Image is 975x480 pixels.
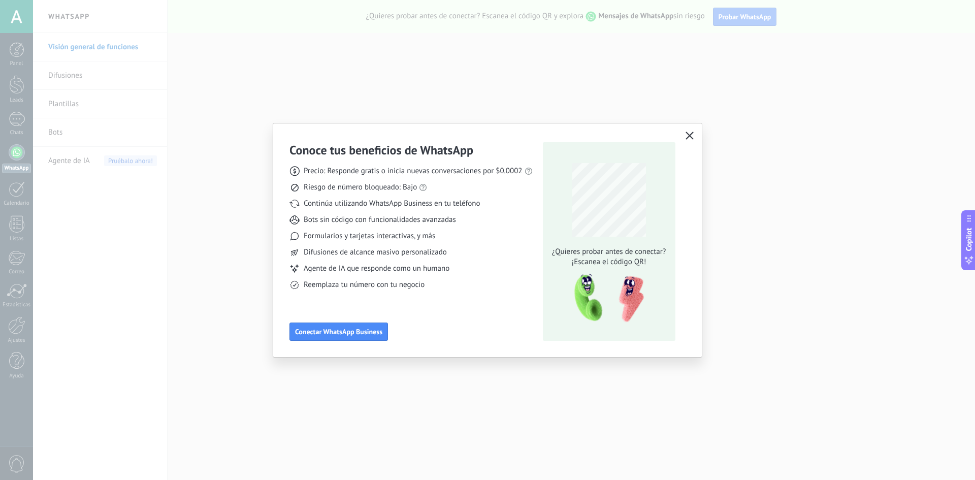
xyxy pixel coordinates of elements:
[304,182,417,193] span: Riesgo de número bloqueado: Bajo
[304,264,449,274] span: Agente de IA que responde como un humano
[549,257,669,267] span: ¡Escanea el código QR!
[549,247,669,257] span: ¿Quieres probar antes de conectar?
[964,228,974,251] span: Copilot
[304,231,435,241] span: Formularios y tarjetas interactivas, y más
[304,280,425,290] span: Reemplaza tu número con tu negocio
[289,323,388,341] button: Conectar WhatsApp Business
[304,215,456,225] span: Bots sin código con funcionalidades avanzadas
[566,271,646,326] img: qr-pic-1x.png
[304,199,480,209] span: Continúa utilizando WhatsApp Business en tu teléfono
[304,166,523,176] span: Precio: Responde gratis o inicia nuevas conversaciones por $0.0002
[295,328,382,335] span: Conectar WhatsApp Business
[304,247,447,258] span: Difusiones de alcance masivo personalizado
[289,142,473,158] h3: Conoce tus beneficios de WhatsApp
